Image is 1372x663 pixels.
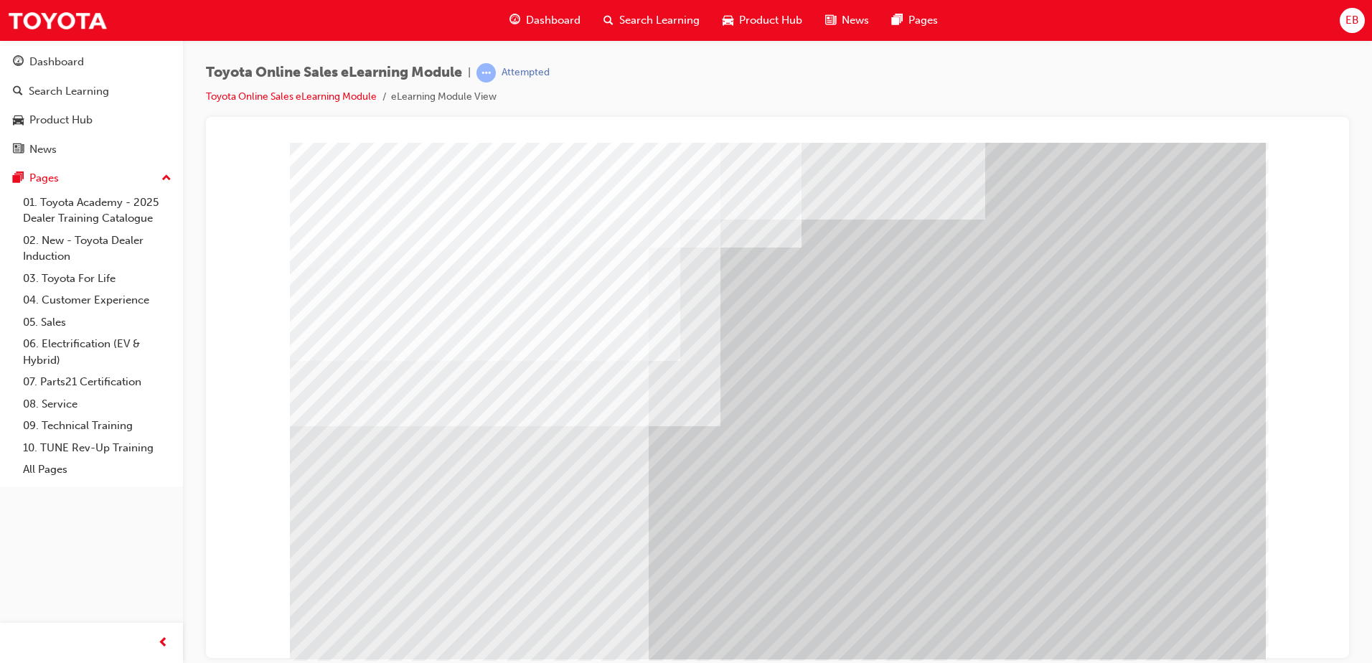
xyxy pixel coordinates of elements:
[29,54,84,70] div: Dashboard
[158,634,169,652] span: prev-icon
[13,85,23,98] span: search-icon
[6,46,177,165] button: DashboardSearch LearningProduct HubNews
[468,65,471,81] span: |
[498,6,592,35] a: guage-iconDashboard
[603,11,614,29] span: search-icon
[1340,8,1365,33] button: EB
[6,107,177,133] a: Product Hub
[842,12,869,29] span: News
[17,311,177,334] a: 05. Sales
[206,90,377,103] a: Toyota Online Sales eLearning Module
[6,165,177,192] button: Pages
[825,11,836,29] span: news-icon
[908,12,938,29] span: Pages
[509,11,520,29] span: guage-icon
[880,6,949,35] a: pages-iconPages
[892,11,903,29] span: pages-icon
[29,83,109,100] div: Search Learning
[476,63,496,83] span: learningRecordVerb_ATTEMPT-icon
[17,437,177,459] a: 10. TUNE Rev-Up Training
[526,12,581,29] span: Dashboard
[161,169,171,188] span: up-icon
[13,56,24,69] span: guage-icon
[391,89,497,105] li: eLearning Module View
[592,6,711,35] a: search-iconSearch Learning
[29,112,93,128] div: Product Hub
[17,192,177,230] a: 01. Toyota Academy - 2025 Dealer Training Catalogue
[6,49,177,75] a: Dashboard
[17,333,177,371] a: 06. Electrification (EV & Hybrid)
[206,65,462,81] span: Toyota Online Sales eLearning Module
[6,136,177,163] a: News
[13,144,24,156] span: news-icon
[7,4,108,37] img: Trak
[723,11,733,29] span: car-icon
[29,141,57,158] div: News
[6,78,177,105] a: Search Learning
[711,6,814,35] a: car-iconProduct Hub
[13,172,24,185] span: pages-icon
[502,66,550,80] div: Attempted
[814,6,880,35] a: news-iconNews
[17,393,177,415] a: 08. Service
[17,415,177,437] a: 09. Technical Training
[619,12,700,29] span: Search Learning
[17,371,177,393] a: 07. Parts21 Certification
[17,289,177,311] a: 04. Customer Experience
[17,459,177,481] a: All Pages
[739,12,802,29] span: Product Hub
[13,114,24,127] span: car-icon
[29,170,59,187] div: Pages
[1345,12,1359,29] span: EB
[17,268,177,290] a: 03. Toyota For Life
[17,230,177,268] a: 02. New - Toyota Dealer Induction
